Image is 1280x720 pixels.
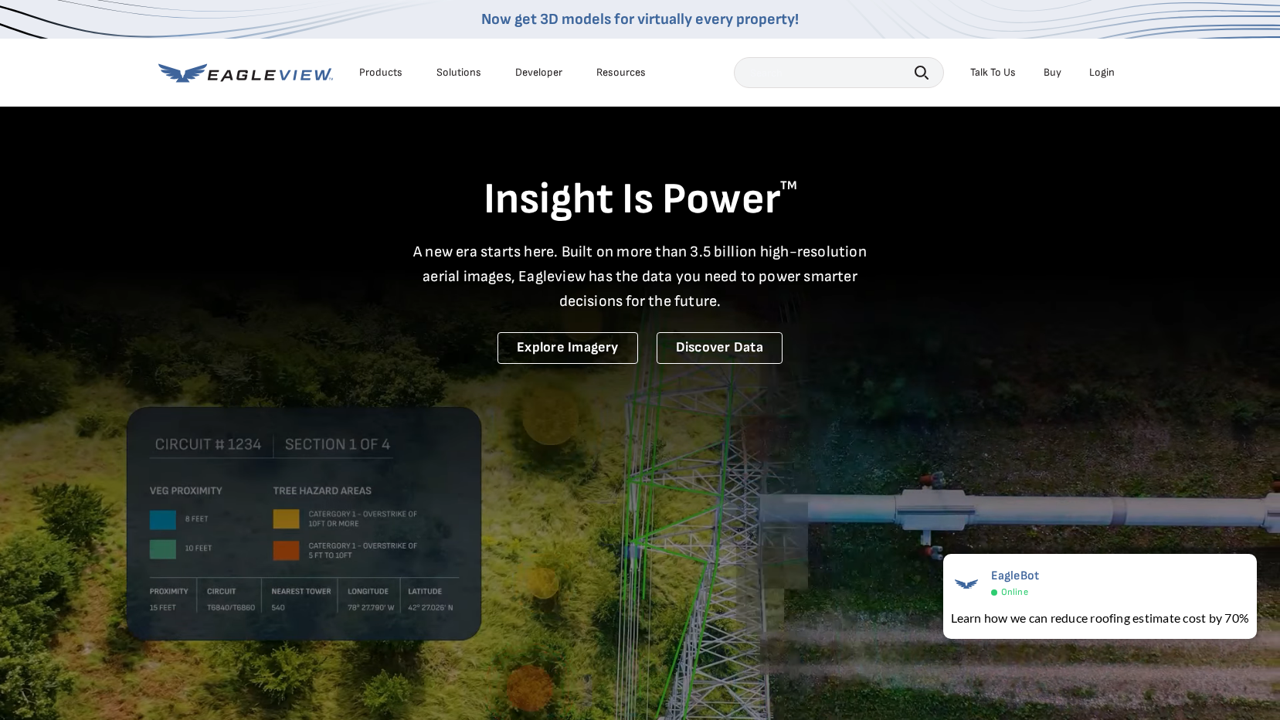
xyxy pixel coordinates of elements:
img: EagleBot [951,569,982,599]
input: Search [734,57,944,88]
h1: Insight Is Power [158,173,1122,227]
sup: TM [780,178,797,193]
div: Talk To Us [970,66,1016,80]
div: Products [359,66,402,80]
div: Solutions [436,66,481,80]
div: Learn how we can reduce roofing estimate cost by 70% [951,609,1249,627]
p: A new era starts here. Built on more than 3.5 billion high-resolution aerial images, Eagleview ha... [404,239,877,314]
span: Online [1001,586,1028,598]
a: Developer [515,66,562,80]
div: Login [1089,66,1115,80]
a: Buy [1044,66,1061,80]
a: Discover Data [657,332,783,364]
a: Now get 3D models for virtually every property! [481,10,799,29]
div: Resources [596,66,646,80]
span: EagleBot [991,569,1040,583]
a: Explore Imagery [497,332,638,364]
